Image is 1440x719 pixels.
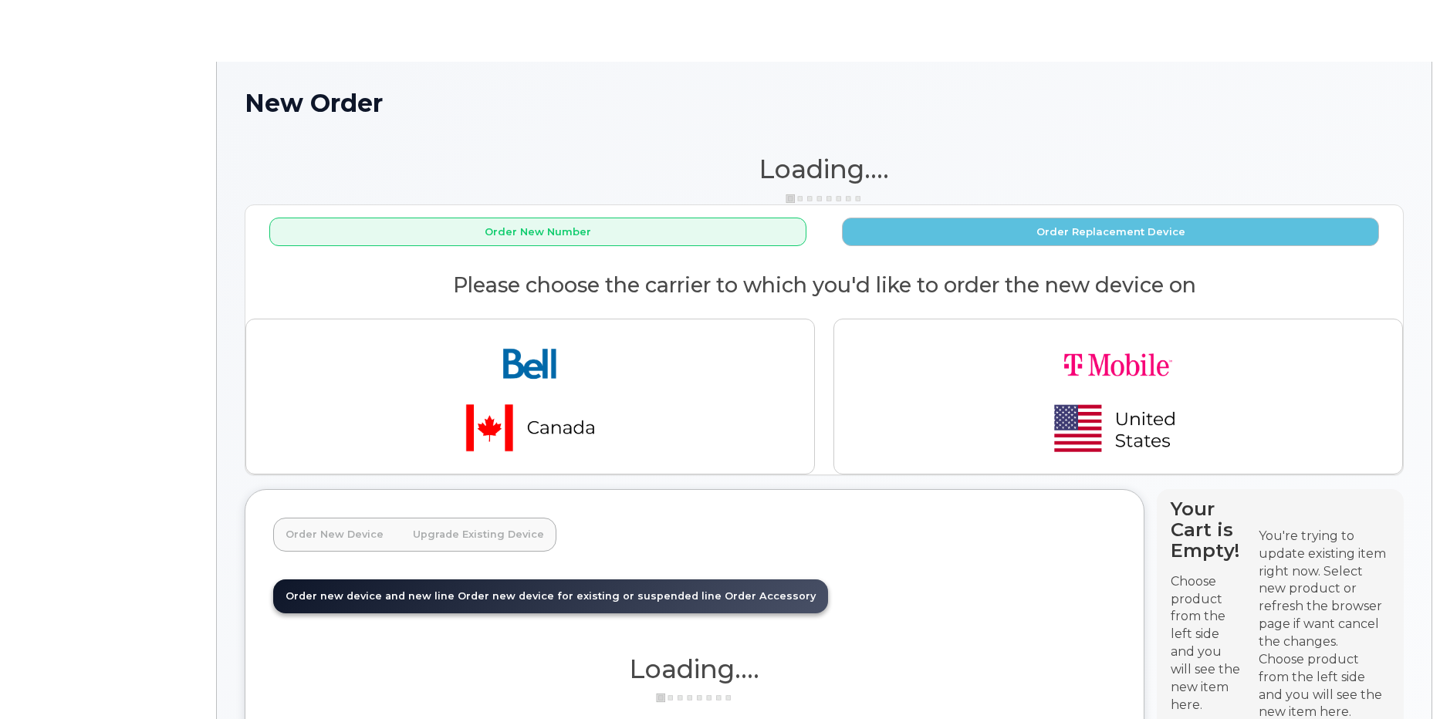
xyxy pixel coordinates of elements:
a: Upgrade Existing Device [401,518,556,552]
button: Order New Number [269,218,806,246]
p: Choose product from the left side and you will see the new item here. [1171,573,1245,714]
h1: Loading.... [245,155,1404,183]
h4: Your Cart is Empty! [1171,498,1245,561]
h2: Please choose the carrier to which you'd like to order the new device on [245,274,1403,297]
a: Order New Device [273,518,396,552]
span: Order Accessory [725,590,816,602]
div: You're trying to update existing item right now. Select new product or refresh the browser page i... [1259,528,1390,651]
h1: New Order [245,89,1404,116]
button: Order Replacement Device [842,218,1379,246]
span: Order new device for existing or suspended line [458,590,722,602]
img: bell-18aeeabaf521bd2b78f928a02ee3b89e57356879d39bd386a17a7cccf8069aed.png [422,332,638,461]
img: ajax-loader-3a6953c30dc77f0bf724df975f13086db4f4c1262e45940f03d1251963f1bf2e.gif [656,692,733,704]
img: t-mobile-78392d334a420d5b7f0e63d4fa81f6287a21d394dc80d677554bb55bbab1186f.png [1010,332,1226,461]
span: Order new device and new line [286,590,455,602]
img: ajax-loader-3a6953c30dc77f0bf724df975f13086db4f4c1262e45940f03d1251963f1bf2e.gif [786,193,863,204]
h1: Loading.... [273,655,1116,683]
